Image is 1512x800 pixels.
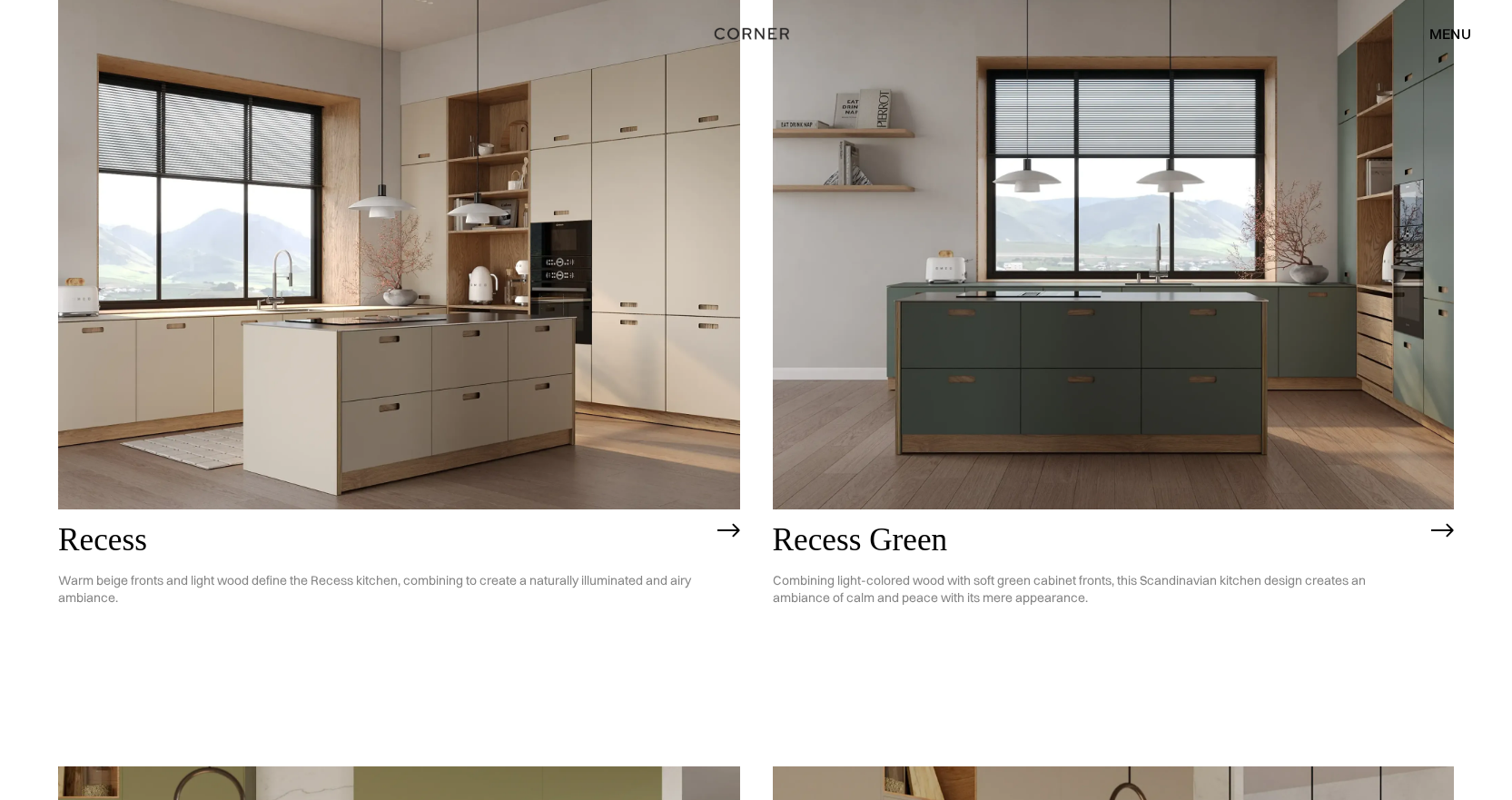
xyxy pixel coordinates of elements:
a: home [696,22,815,45]
p: Combining light-colored wood with soft green cabinet fronts, this Scandinavian kitchen design cre... [773,558,1423,620]
div: menu [1411,18,1471,49]
h2: Recess [58,523,708,558]
p: Warm beige fronts and light wood define the Recess kitchen, combining to create a naturally illum... [58,558,708,620]
div: menu [1429,26,1471,41]
h2: Recess Green [773,523,1423,558]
